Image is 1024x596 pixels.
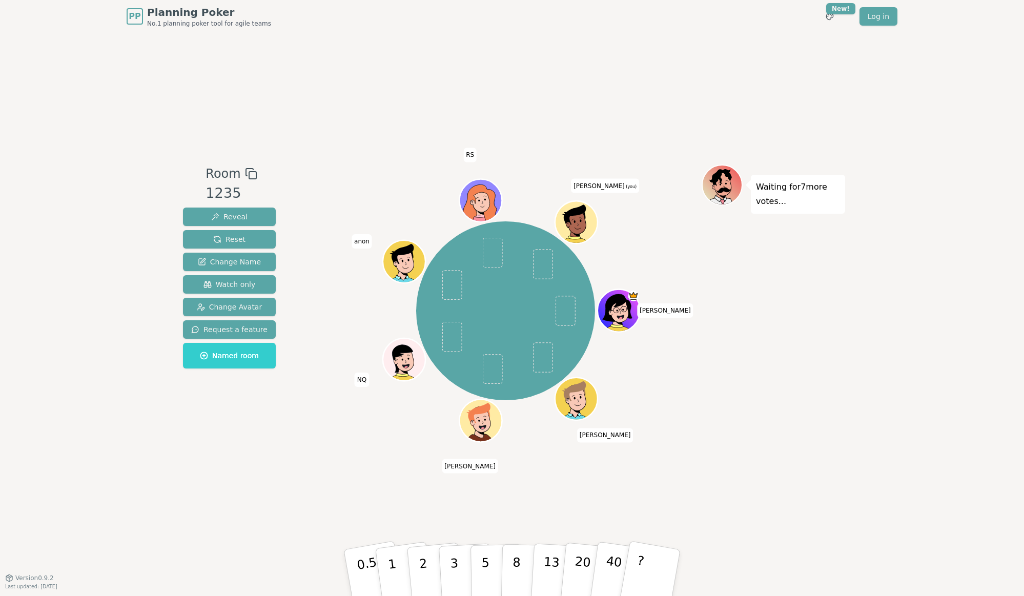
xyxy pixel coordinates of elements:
button: Watch only [183,275,276,294]
span: Click to change your name [571,179,639,193]
button: Click to change your avatar [556,202,596,242]
button: Request a feature [183,320,276,339]
div: New! [826,3,855,14]
span: Heidi is the host [628,291,639,301]
a: Log in [859,7,897,26]
span: (you) [625,184,637,189]
button: Version0.9.2 [5,574,54,582]
button: Named room [183,343,276,368]
a: PPPlanning PokerNo.1 planning poker tool for agile teams [127,5,271,28]
span: Reset [213,234,245,244]
span: Version 0.9.2 [15,574,54,582]
button: Reveal [183,208,276,226]
div: 1235 [206,183,257,204]
span: No.1 planning poker tool for agile teams [147,19,271,28]
span: Named room [200,351,259,361]
span: Click to change your name [352,234,372,249]
span: Click to change your name [637,303,693,318]
span: Change Name [198,257,261,267]
span: Click to change your name [442,459,498,474]
p: Waiting for 7 more votes... [756,180,840,209]
span: Last updated: [DATE] [5,584,57,589]
span: Request a feature [191,324,268,335]
span: Click to change your name [355,373,369,387]
button: Change Name [183,253,276,271]
button: Change Avatar [183,298,276,316]
span: Click to change your name [577,428,633,443]
span: Room [206,165,240,183]
span: Planning Poker [147,5,271,19]
span: Watch only [203,279,256,290]
span: Reveal [211,212,248,222]
span: PP [129,10,140,23]
span: Click to change your name [463,148,477,162]
button: Reset [183,230,276,249]
span: Change Avatar [197,302,262,312]
button: New! [821,7,839,26]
